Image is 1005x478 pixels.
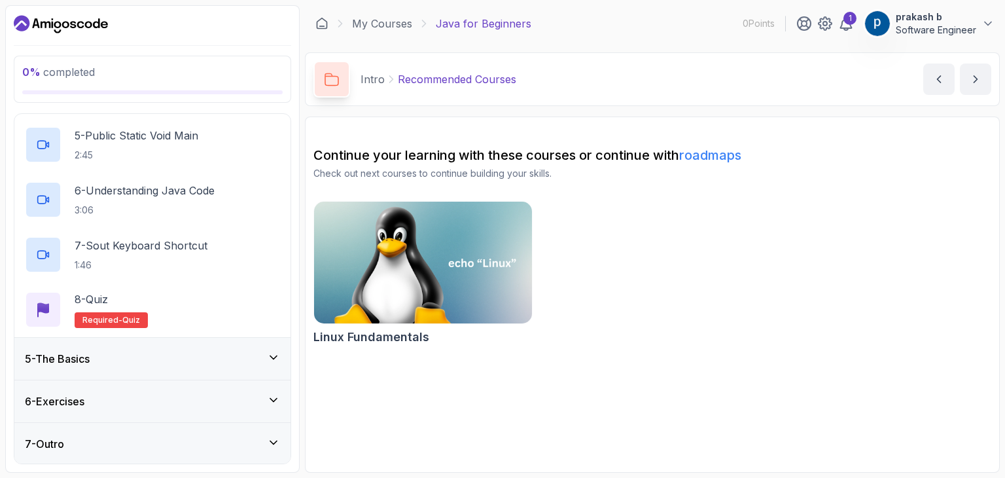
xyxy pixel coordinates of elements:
[25,351,90,367] h3: 5 - The Basics
[25,236,280,273] button: 7-Sout Keyboard Shortcut1:46
[75,291,108,307] p: 8 - Quiz
[838,16,854,31] a: 1
[75,259,207,272] p: 1:46
[352,16,412,31] a: My Courses
[361,71,385,87] p: Intro
[314,202,532,323] img: Linux Fundamentals card
[82,315,122,325] span: Required-
[75,128,198,143] p: 5 - Public Static Void Main
[679,147,741,163] a: roadmaps
[313,201,533,346] a: Linux Fundamentals cardLinux Fundamentals
[22,65,41,79] span: 0 %
[75,204,215,217] p: 3:06
[313,328,429,346] h2: Linux Fundamentals
[896,10,976,24] p: prakash b
[923,64,955,95] button: previous content
[25,181,280,218] button: 6-Understanding Java Code3:06
[25,126,280,163] button: 5-Public Static Void Main2:45
[25,436,64,452] h3: 7 - Outro
[436,16,531,31] p: Java for Beginners
[313,167,991,180] p: Check out next courses to continue building your skills.
[315,17,328,30] a: Dashboard
[398,71,516,87] p: Recommended Courses
[25,394,84,409] h3: 6 - Exercises
[960,64,991,95] button: next content
[14,14,108,35] a: Dashboard
[75,183,215,198] p: 6 - Understanding Java Code
[122,315,140,325] span: quiz
[14,423,291,465] button: 7-Outro
[865,11,890,36] img: user profile image
[313,146,991,164] h2: Continue your learning with these courses or continue with
[743,17,775,30] p: 0 Points
[75,238,207,253] p: 7 - Sout Keyboard Shortcut
[14,380,291,422] button: 6-Exercises
[14,338,291,380] button: 5-The Basics
[896,24,976,37] p: Software Engineer
[843,12,856,25] div: 1
[22,65,95,79] span: completed
[75,149,198,162] p: 2:45
[864,10,995,37] button: user profile imageprakash bSoftware Engineer
[25,291,280,328] button: 8-QuizRequired-quiz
